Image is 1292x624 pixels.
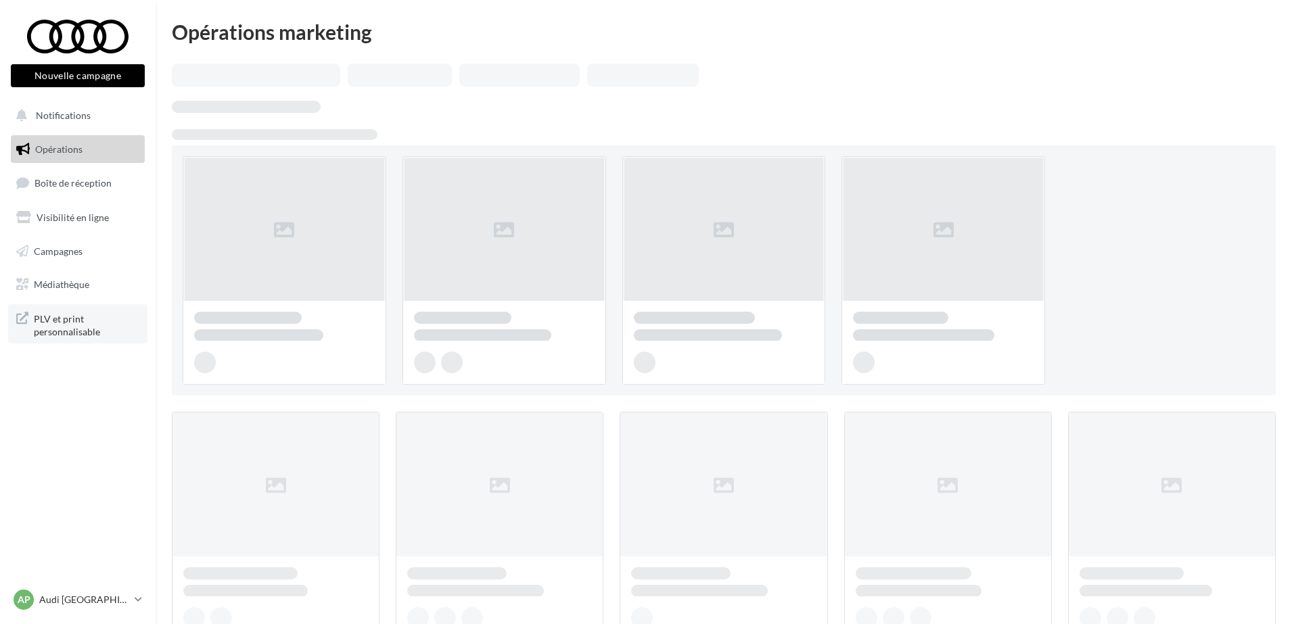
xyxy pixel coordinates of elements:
[8,270,147,299] a: Médiathèque
[36,110,91,121] span: Notifications
[8,168,147,197] a: Boîte de réception
[34,310,139,339] span: PLV et print personnalisable
[34,177,112,189] span: Boîte de réception
[35,143,83,155] span: Opérations
[172,22,1276,42] div: Opérations marketing
[8,101,142,130] button: Notifications
[8,135,147,164] a: Opérations
[37,212,109,223] span: Visibilité en ligne
[8,304,147,344] a: PLV et print personnalisable
[34,279,89,290] span: Médiathèque
[18,593,30,606] span: AP
[11,64,145,87] button: Nouvelle campagne
[34,245,83,256] span: Campagnes
[8,237,147,266] a: Campagnes
[39,593,129,606] p: Audi [GEOGRAPHIC_DATA] 16
[11,587,145,613] a: AP Audi [GEOGRAPHIC_DATA] 16
[8,203,147,232] a: Visibilité en ligne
